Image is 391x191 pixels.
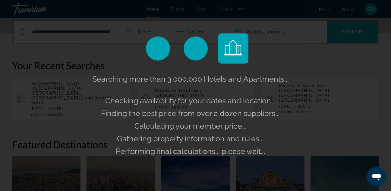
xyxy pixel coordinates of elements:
span: Calculating your member price... [134,121,247,130]
span: Finding the best price from over a dozen suppliers... [101,109,280,118]
iframe: Botón para iniciar la ventana de mensajería [367,167,386,186]
span: Gathering property information and rules... [117,134,264,143]
span: Performing final calculations... please wait... [116,147,265,156]
span: Checking availability for your dates and location... [105,96,276,105]
span: Searching more than 3,000,000 Hotels and Apartments... [92,74,289,83]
